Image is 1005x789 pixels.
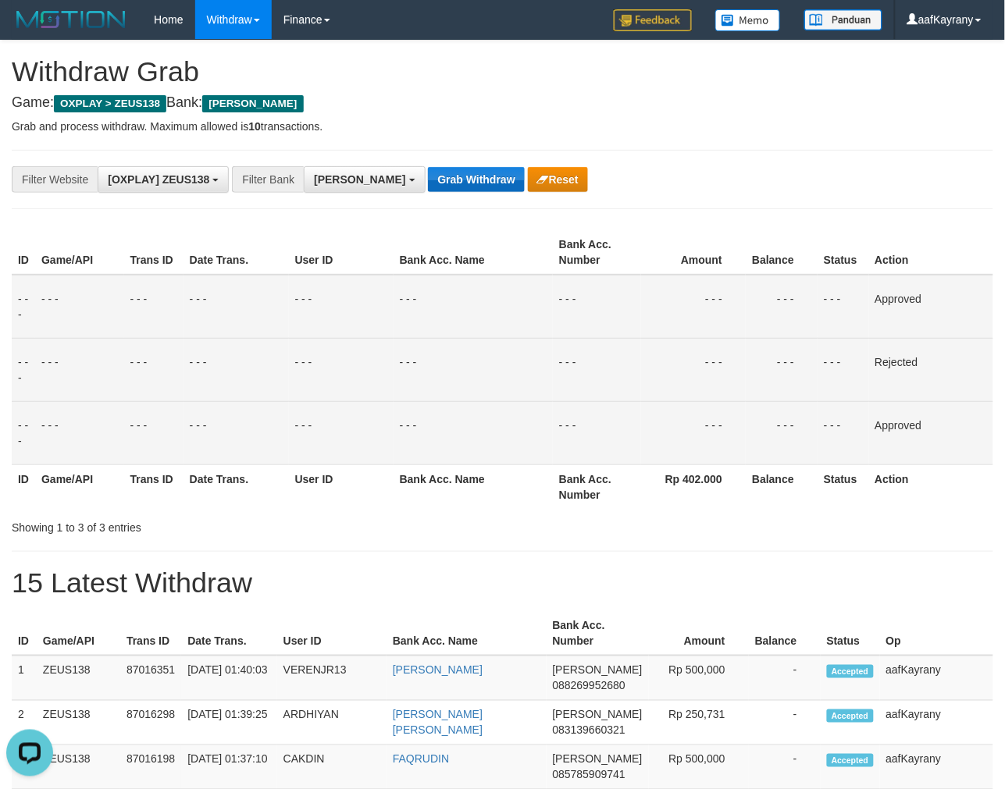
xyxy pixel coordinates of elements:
[880,701,993,745] td: aafKayrany
[393,753,449,766] a: FAQRUDIN
[553,753,643,766] span: [PERSON_NAME]
[289,401,394,464] td: - - -
[387,611,547,656] th: Bank Acc. Name
[428,167,524,192] button: Grab Withdraw
[35,401,124,464] td: - - -
[649,656,749,701] td: Rp 500,000
[124,230,184,275] th: Trans ID
[6,6,53,53] button: Open LiveChat chat widget
[124,338,184,401] td: - - -
[641,275,747,339] td: - - -
[715,9,781,31] img: Button%20Memo.svg
[614,9,692,31] img: Feedback.jpg
[120,611,181,656] th: Trans ID
[393,664,483,677] a: [PERSON_NAME]
[35,230,124,275] th: Game/API
[394,230,553,275] th: Bank Acc. Name
[12,611,37,656] th: ID
[120,656,181,701] td: 87016351
[181,656,276,701] td: [DATE] 01:40:03
[289,230,394,275] th: User ID
[818,464,868,509] th: Status
[880,611,993,656] th: Op
[746,401,818,464] td: - - -
[12,338,35,401] td: - - -
[528,167,588,192] button: Reset
[37,701,120,745] td: ZEUS138
[12,464,35,509] th: ID
[12,656,37,701] td: 1
[394,401,553,464] td: - - -
[394,464,553,509] th: Bank Acc. Name
[804,9,882,30] img: panduan.png
[12,95,993,111] h4: Game: Bank:
[120,701,181,745] td: 87016298
[818,275,868,339] td: - - -
[818,230,868,275] th: Status
[553,724,625,737] span: Copy 083139660321 to clipboard
[746,338,818,401] td: - - -
[304,166,425,193] button: [PERSON_NAME]
[869,401,993,464] td: Approved
[553,401,641,464] td: - - -
[37,611,120,656] th: Game/API
[746,464,818,509] th: Balance
[12,401,35,464] td: - - -
[98,166,229,193] button: [OXPLAY] ZEUS138
[248,120,261,133] strong: 10
[184,464,289,509] th: Date Trans.
[184,230,289,275] th: Date Trans.
[553,275,641,339] td: - - -
[12,514,407,535] div: Showing 1 to 3 of 3 entries
[394,338,553,401] td: - - -
[746,230,818,275] th: Balance
[12,701,37,745] td: 2
[818,401,868,464] td: - - -
[184,401,289,464] td: - - -
[641,401,747,464] td: - - -
[12,230,35,275] th: ID
[277,701,387,745] td: ARDHIYAN
[12,8,130,31] img: MOTION_logo.png
[184,338,289,401] td: - - -
[553,769,625,781] span: Copy 085785909741 to clipboard
[746,275,818,339] td: - - -
[289,338,394,401] td: - - -
[277,611,387,656] th: User ID
[553,464,641,509] th: Bank Acc. Number
[641,338,747,401] td: - - -
[649,611,749,656] th: Amount
[869,275,993,339] td: Approved
[12,56,993,87] h1: Withdraw Grab
[12,119,993,134] p: Grab and process withdraw. Maximum allowed is transactions.
[880,656,993,701] td: aafKayrany
[649,701,749,745] td: Rp 250,731
[289,464,394,509] th: User ID
[869,230,993,275] th: Action
[553,680,625,692] span: Copy 088269952680 to clipboard
[394,275,553,339] td: - - -
[749,656,821,701] td: -
[553,709,643,721] span: [PERSON_NAME]
[553,664,643,677] span: [PERSON_NAME]
[641,230,747,275] th: Amount
[35,275,124,339] td: - - -
[827,665,874,678] span: Accepted
[749,611,821,656] th: Balance
[202,95,303,112] span: [PERSON_NAME]
[547,611,649,656] th: Bank Acc. Number
[869,338,993,401] td: Rejected
[553,230,641,275] th: Bank Acc. Number
[124,464,184,509] th: Trans ID
[869,464,993,509] th: Action
[37,656,120,701] td: ZEUS138
[393,709,483,737] a: [PERSON_NAME] [PERSON_NAME]
[827,709,874,723] span: Accepted
[232,166,304,193] div: Filter Bank
[314,173,405,186] span: [PERSON_NAME]
[12,275,35,339] td: - - -
[827,754,874,767] span: Accepted
[124,275,184,339] td: - - -
[749,701,821,745] td: -
[184,275,289,339] td: - - -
